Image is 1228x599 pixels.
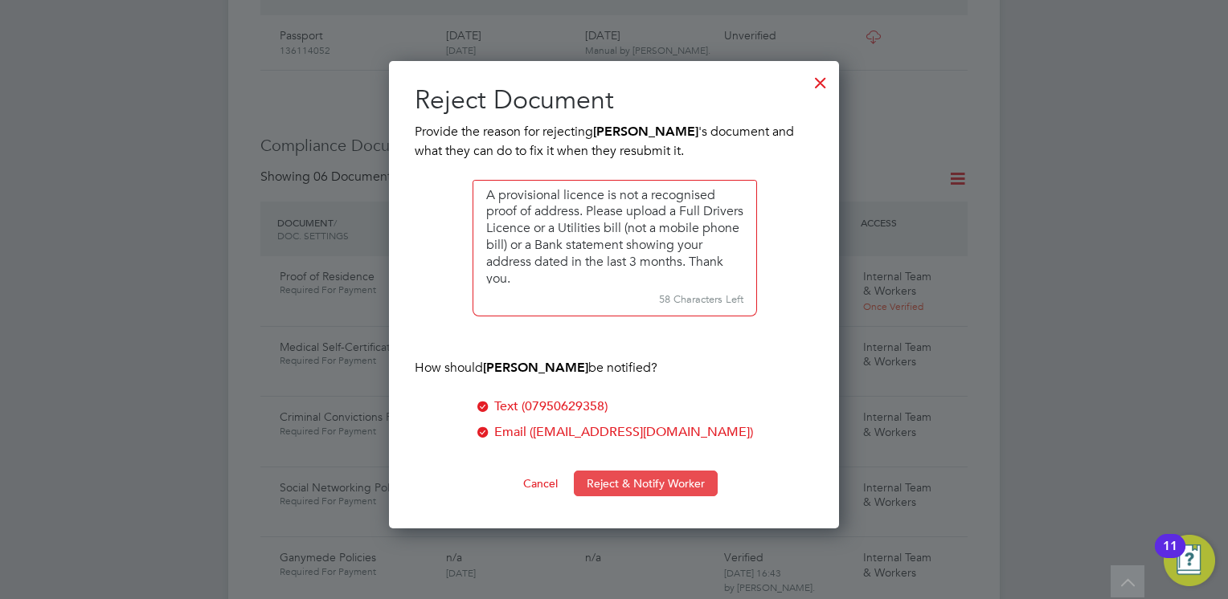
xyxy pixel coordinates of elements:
small: 58 Characters Left [473,283,757,316]
p: Provide the reason for rejecting 's document and what they can do to fix it when they resubmit it. [415,122,813,161]
div: 11 [1163,546,1177,567]
button: Open Resource Center, 11 new notifications [1164,535,1215,586]
button: Reject & Notify Worker [574,471,718,496]
b: [PERSON_NAME] [593,124,698,139]
b: [PERSON_NAME] [483,360,588,375]
div: Email ([EMAIL_ADDRESS][DOMAIN_NAME]) [494,422,753,442]
h2: Reject Document [415,84,813,117]
button: Cancel [510,471,571,496]
div: Text (07950629358) [494,397,608,416]
p: How should be notified? [415,358,813,377]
